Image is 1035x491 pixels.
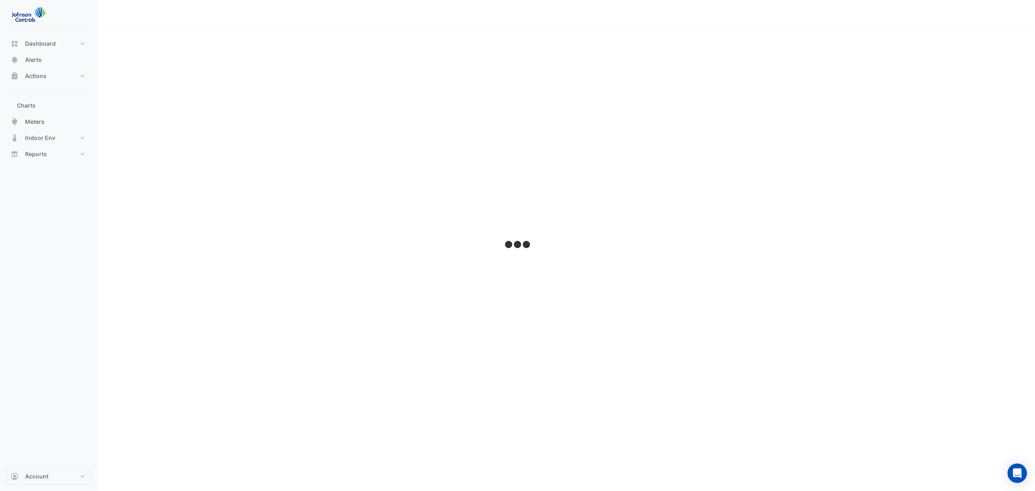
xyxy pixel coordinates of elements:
[1008,463,1027,483] div: Open Intercom Messenger
[6,146,91,162] button: Reports
[6,97,91,114] button: Charts
[6,130,91,146] button: Indoor Env
[6,52,91,68] button: Alerts
[6,114,91,130] button: Meters
[25,40,56,48] span: Dashboard
[25,56,42,64] span: Alerts
[11,118,19,126] app-icon: Meters
[6,36,91,52] button: Dashboard
[11,150,19,158] app-icon: Reports
[6,468,91,485] button: Account
[11,134,19,142] app-icon: Indoor Env
[11,72,19,80] app-icon: Actions
[11,56,19,64] app-icon: Alerts
[11,40,19,48] app-icon: Dashboard
[25,118,44,126] span: Meters
[25,72,46,80] span: Actions
[17,102,36,110] span: Charts
[6,68,91,84] button: Actions
[10,6,46,23] img: Company Logo
[25,472,49,480] span: Account
[25,134,55,142] span: Indoor Env
[25,150,47,158] span: Reports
